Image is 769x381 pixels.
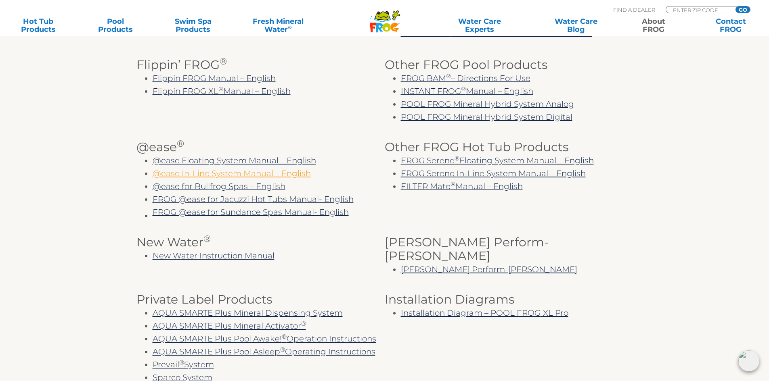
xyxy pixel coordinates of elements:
[401,86,533,96] a: INSTANT FROG®Manual – English
[431,17,528,33] a: Water CareExperts
[401,308,568,318] a: Installation Diagram – POOL FROGXL Pro
[401,181,451,191] a: FILTER Mate
[220,56,227,67] sup: ®
[136,140,385,154] h3: @ease
[461,85,466,93] sup: ®
[153,181,285,191] a: @ease for Bullfrog Spas – English
[455,154,459,162] sup: ®
[401,156,594,165] a: FROG Serene®Floating System Manual – English
[401,112,572,122] a: POOL FROG Mineral Hybrid System Digital
[240,17,316,33] a: Fresh MineralWater∞
[280,346,285,353] sup: ®
[385,293,633,306] h3: Installation Diagrams
[153,251,274,260] a: New Water Instruction Manual
[385,235,633,263] h3: [PERSON_NAME] Perform-[PERSON_NAME]
[455,181,523,191] a: Manual – English
[153,73,276,83] a: Flippin FROG Manual – English
[153,207,349,217] a: FROG @ease for Sundance Spas Manual- English
[163,17,223,33] a: Swim SpaProducts
[177,138,184,149] sup: ®
[401,99,574,109] a: POOL FROG Mineral Hybrid System Analog
[153,86,291,96] a: Flippin FROG XL®Manual – English
[136,293,385,306] h3: Private Label Products
[218,85,223,93] sup: ®
[385,140,633,154] h3: Other FROG Hot Tub Products
[153,169,311,178] a: @ease In-Line System Manual – English
[446,72,451,80] sup: ®
[153,308,343,318] a: AQUA SMARTE Plus Mineral Dispensing System
[672,6,727,13] input: Zip Code Form
[282,333,287,340] sup: ®
[301,320,306,327] sup: ®
[153,321,306,331] a: AQUA SMARTE Plus Mineral Activator®
[701,17,761,33] a: ContactFROG
[735,6,750,13] input: GO
[451,181,455,191] a: ®
[623,17,683,33] a: AboutFROG
[8,17,68,33] a: Hot TubProducts
[738,350,759,371] img: openIcon
[179,358,184,366] sup: ®
[153,360,214,369] a: Prevail®System
[546,17,606,33] a: Water CareBlog
[401,73,530,83] a: FROG BAM®– Directions For Use
[288,24,292,30] sup: ∞
[153,334,376,344] a: AQUA SMARTE Plus Pool Awake!®Operation Instructions
[385,58,633,72] h3: Other FROG Pool Products
[136,58,385,72] h3: Flippin’ FROG
[401,264,577,274] a: [PERSON_NAME] Perform-[PERSON_NAME]
[451,180,455,188] sup: ®
[613,6,655,13] p: Find A Dealer
[203,233,211,244] sup: ®
[153,347,375,356] a: AQUA SMARTE Plus Pool Asleep®Operating Instructions
[86,17,146,33] a: PoolProducts
[401,169,586,178] a: FROG Serene In-Line System Manual – English
[153,194,354,204] a: FROG @ease for Jacuzzi Hot Tubs Manual- English
[153,156,316,165] a: @ease Floating System Manual – English
[136,235,385,249] h3: New Water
